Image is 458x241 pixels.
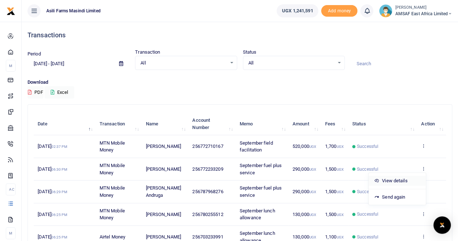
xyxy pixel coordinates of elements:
[96,113,142,135] th: Transaction: activate to sort column ascending
[192,189,223,194] span: 256787968276
[395,5,452,11] small: [PERSON_NAME]
[321,5,357,17] li: Toup your wallet
[357,211,378,217] span: Successful
[192,166,223,172] span: 256772233209
[309,235,316,239] small: UGX
[240,163,282,175] span: September fuel plus service
[379,4,452,17] a: profile-user [PERSON_NAME] AMSAF East Africa Limited
[282,7,313,14] span: UGX 1,241,591
[336,190,343,194] small: UGX
[100,163,125,175] span: MTN Mobile Money
[325,234,344,240] span: 1,100
[142,113,188,135] th: Name: activate to sort column ascending
[7,8,15,13] a: logo-small logo-large logo-large
[188,113,236,135] th: Account Number: activate to sort column ascending
[38,166,67,172] span: [DATE]
[350,58,452,70] input: Search
[240,140,273,153] span: September field facilitation
[146,212,181,217] span: [PERSON_NAME]
[28,86,43,99] button: PDF
[325,212,344,217] span: 1,500
[28,31,452,39] h4: Transactions
[309,190,316,194] small: UGX
[325,189,344,194] span: 1,500
[357,188,378,195] span: Successful
[321,5,357,17] span: Add money
[135,49,160,56] label: Transaction
[336,213,343,217] small: UGX
[325,166,344,172] span: 1,500
[293,144,316,149] span: 520,000
[28,79,452,86] p: Download
[45,86,74,99] button: Excel
[7,7,15,16] img: logo-small
[28,50,41,58] label: Period
[51,190,67,194] small: 06:29 PM
[140,59,226,67] span: All
[357,143,378,150] span: Successful
[240,208,275,221] span: September lunch allowance
[336,235,343,239] small: UGX
[192,212,223,217] span: 256780255512
[395,11,452,17] span: AMSAF East Africa Limited
[309,167,316,171] small: UGX
[100,140,125,153] span: MTN Mobile Money
[51,145,67,149] small: 02:37 PM
[321,113,348,135] th: Fees: activate to sort column ascending
[336,145,343,149] small: UGX
[146,144,181,149] span: [PERSON_NAME]
[369,176,426,186] a: View details
[325,144,344,149] span: 1,700
[336,167,343,171] small: UGX
[6,183,16,195] li: Ac
[289,113,321,135] th: Amount: activate to sort column ascending
[51,213,67,217] small: 06:25 PM
[277,4,318,17] a: UGX 1,241,591
[100,208,125,221] span: MTN Mobile Money
[38,234,67,240] span: [DATE]
[6,60,16,72] li: M
[369,192,426,202] a: Send again
[6,227,16,239] li: M
[34,113,96,135] th: Date: activate to sort column descending
[43,8,104,14] span: Asili Farms Masindi Limited
[243,49,257,56] label: Status
[274,4,321,17] li: Wallet ballance
[100,185,125,198] span: MTN Mobile Money
[51,235,67,239] small: 06:25 PM
[357,166,378,173] span: Successful
[51,167,67,171] small: 06:30 PM
[417,113,446,135] th: Action: activate to sort column ascending
[100,234,125,240] span: Airtel Money
[348,113,417,135] th: Status: activate to sort column ascending
[293,234,316,240] span: 130,000
[38,189,67,194] span: [DATE]
[293,166,316,172] span: 290,000
[146,185,181,198] span: [PERSON_NAME] Andruga
[293,189,316,194] span: 290,000
[192,144,223,149] span: 256772710167
[321,8,357,13] a: Add money
[146,234,181,240] span: [PERSON_NAME]
[433,216,451,234] div: Open Intercom Messenger
[38,144,67,149] span: [DATE]
[309,213,316,217] small: UGX
[379,4,392,17] img: profile-user
[236,113,289,135] th: Memo: activate to sort column ascending
[38,212,67,217] span: [DATE]
[357,234,378,240] span: Successful
[146,166,181,172] span: [PERSON_NAME]
[293,212,316,217] span: 130,000
[240,185,282,198] span: September fuel plus service
[309,145,316,149] small: UGX
[248,59,334,67] span: All
[28,58,113,70] input: select period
